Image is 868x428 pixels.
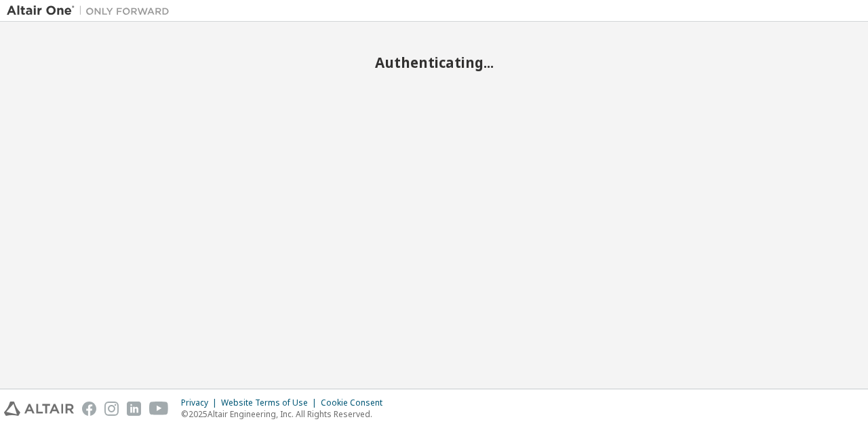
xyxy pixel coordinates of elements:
img: Altair One [7,4,176,18]
div: Privacy [181,397,221,408]
h2: Authenticating... [7,54,861,71]
img: altair_logo.svg [4,402,74,416]
p: © 2025 Altair Engineering, Inc. All Rights Reserved. [181,408,391,420]
img: facebook.svg [82,402,96,416]
img: linkedin.svg [127,402,141,416]
div: Cookie Consent [321,397,391,408]
div: Website Terms of Use [221,397,321,408]
img: youtube.svg [149,402,169,416]
img: instagram.svg [104,402,119,416]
